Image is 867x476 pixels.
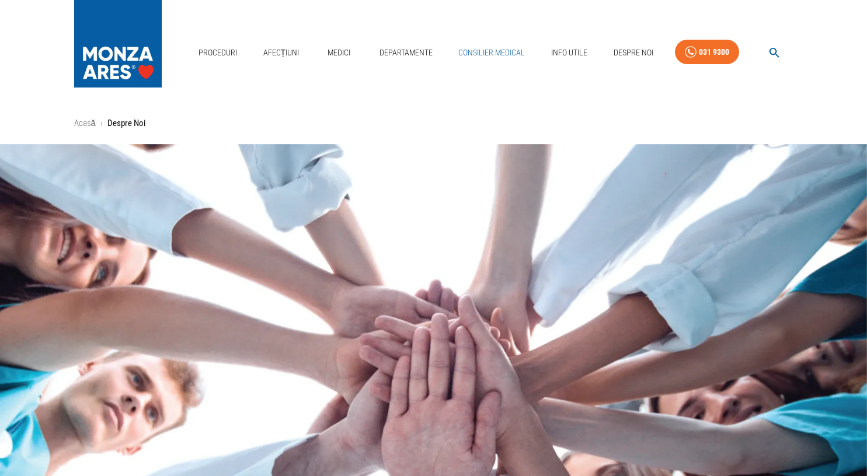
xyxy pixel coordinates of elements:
[107,117,145,130] p: Despre Noi
[74,118,96,128] a: Acasă
[375,41,437,65] a: Departamente
[699,45,729,60] div: 031 9300
[74,117,793,130] nav: breadcrumb
[546,41,592,65] a: Info Utile
[100,117,103,130] li: ›
[609,41,658,65] a: Despre Noi
[321,41,358,65] a: Medici
[194,41,242,65] a: Proceduri
[675,40,739,65] a: 031 9300
[206,448,661,476] iframe: Netlify Drawer
[259,41,304,65] a: Afecțiuni
[454,41,530,65] a: Consilier Medical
